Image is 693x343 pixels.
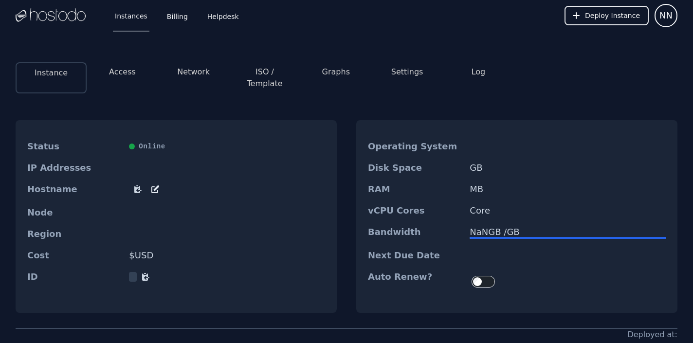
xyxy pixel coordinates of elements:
[129,251,325,260] dd: $ USD
[368,251,462,260] dt: Next Due Date
[470,163,666,173] dd: GB
[27,251,121,260] dt: Cost
[368,272,462,291] dt: Auto Renew?
[470,184,666,194] dd: MB
[368,184,462,194] dt: RAM
[472,66,486,78] button: Log
[177,66,210,78] button: Network
[470,206,666,216] dd: Core
[322,66,350,78] button: Graphs
[27,272,121,282] dt: ID
[109,66,136,78] button: Access
[16,8,86,23] img: Logo
[35,67,68,79] button: Instance
[27,142,121,151] dt: Status
[27,208,121,217] dt: Node
[368,206,462,216] dt: vCPU Cores
[627,329,677,341] div: Deployed at:
[129,142,325,151] div: Online
[368,227,462,239] dt: Bandwidth
[565,6,649,25] button: Deploy Instance
[585,11,640,20] span: Deploy Instance
[27,229,121,239] dt: Region
[237,66,292,90] button: ISO / Template
[655,4,677,27] button: User menu
[659,9,673,22] span: NN
[391,66,423,78] button: Settings
[27,163,121,173] dt: IP Addresses
[368,142,462,151] dt: Operating System
[27,184,121,196] dt: Hostname
[470,227,666,237] div: NaN GB / GB
[368,163,462,173] dt: Disk Space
